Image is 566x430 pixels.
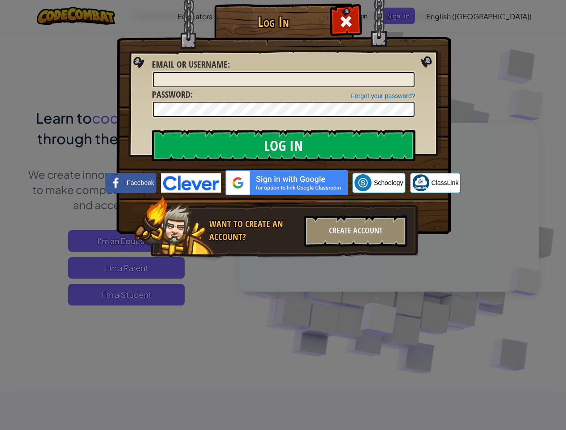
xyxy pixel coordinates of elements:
[161,173,221,193] img: clever-logo-blue.png
[152,58,228,70] span: Email or Username
[152,58,230,71] label: :
[304,215,407,247] div: Create Account
[209,218,299,243] div: Want to create an account?
[412,174,429,191] img: classlink-logo-small.png
[374,178,403,187] span: Schoology
[216,14,331,30] h1: Log In
[432,178,459,187] span: ClassLink
[127,178,154,187] span: Facebook
[354,174,372,191] img: schoology.png
[152,130,415,161] input: Log In
[351,92,415,99] a: Forgot your password?
[225,170,348,195] img: gplus_sso_button2.svg
[108,174,125,191] img: facebook_small.png
[152,88,193,101] label: :
[152,88,190,100] span: Password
